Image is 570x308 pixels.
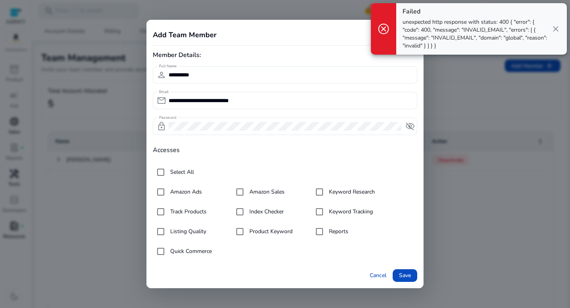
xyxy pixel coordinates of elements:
span: Save [399,271,411,279]
label: Listing Quality [169,227,206,236]
h4: Failed [403,8,549,15]
mat-label: Full Name [159,64,177,69]
span: cancel [377,23,390,35]
button: Cancel [367,269,389,282]
p: unexpected http response with status: 400 { "error": { "code": 400, "message": "INVALID_EMAIL", "... [403,18,549,50]
label: Track Products [169,207,207,216]
h4: Add Team Member [153,29,217,40]
label: Quick Commerce [169,247,212,255]
span: lock [157,122,166,131]
span: visibility_off [405,122,415,131]
label: Amazon Ads [169,188,202,196]
h4: Accesses [153,146,417,154]
span: person [157,70,166,80]
label: Keyword Research [327,188,375,196]
mat-label: Password [159,115,176,121]
span: mail [157,96,166,105]
div: Member Details: [153,50,417,60]
label: Index Checker [248,207,284,216]
label: Reports [327,227,348,236]
label: Amazon Sales [248,188,285,196]
span: close [551,24,560,34]
button: Save [393,269,417,282]
label: Product Keyword [248,227,293,236]
mat-label: Email [159,89,169,95]
label: Select All [169,168,194,176]
label: Keyword Tracking [327,207,373,216]
span: Cancel [370,271,386,279]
